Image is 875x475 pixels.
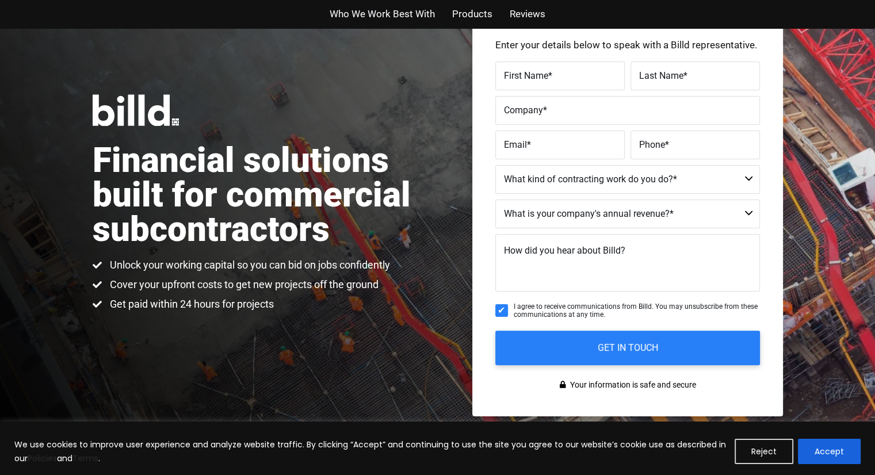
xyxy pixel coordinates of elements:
button: Accept [798,439,861,464]
span: Phone [639,139,665,150]
span: Last Name [639,70,683,81]
span: Email [504,139,527,150]
h3: Get Started for Free [495,13,760,29]
span: Unlock your working capital so you can bid on jobs confidently [107,258,390,272]
button: Reject [735,439,793,464]
span: Your information is safe and secure [567,377,696,393]
h1: Financial solutions built for commercial subcontractors [93,143,438,247]
a: Terms [72,453,98,464]
a: Who We Work Best With [330,6,435,22]
span: How did you hear about Billd? [504,245,625,256]
input: GET IN TOUCH [495,331,760,365]
p: We use cookies to improve user experience and analyze website traffic. By clicking “Accept” and c... [14,438,726,465]
a: Policies [28,453,57,464]
span: Cover your upfront costs to get new projects off the ground [107,278,379,292]
span: First Name [504,70,548,81]
a: Products [452,6,492,22]
span: I agree to receive communications from Billd. You may unsubscribe from these communications at an... [514,302,760,319]
input: I agree to receive communications from Billd. You may unsubscribe from these communications at an... [495,304,508,317]
span: Get paid within 24 hours for projects [107,297,274,311]
a: Reviews [510,6,545,22]
span: Company [504,104,543,115]
p: Enter your details below to speak with a Billd representative. [495,40,760,50]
